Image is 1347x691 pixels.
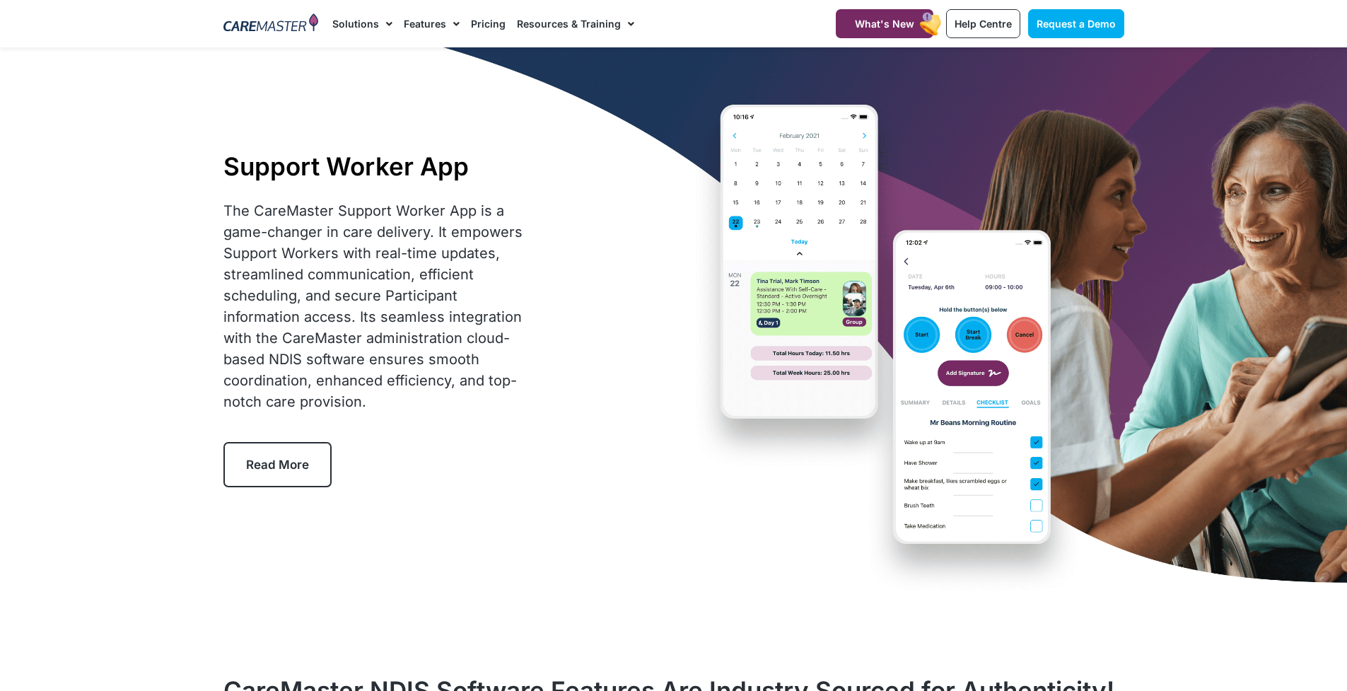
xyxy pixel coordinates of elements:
span: Read More [246,458,309,472]
a: Request a Demo [1028,9,1124,38]
h1: Support Worker App [223,151,530,181]
a: What's New [836,9,933,38]
img: CareMaster Logo [223,13,319,35]
span: Help Centre [955,18,1012,30]
span: What's New [855,18,914,30]
span: Request a Demo [1037,18,1116,30]
div: The CareMaster Support Worker App is a game-changer in care delivery. It empowers Support Workers... [223,200,530,412]
a: Help Centre [946,9,1020,38]
a: Read More [223,442,332,487]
